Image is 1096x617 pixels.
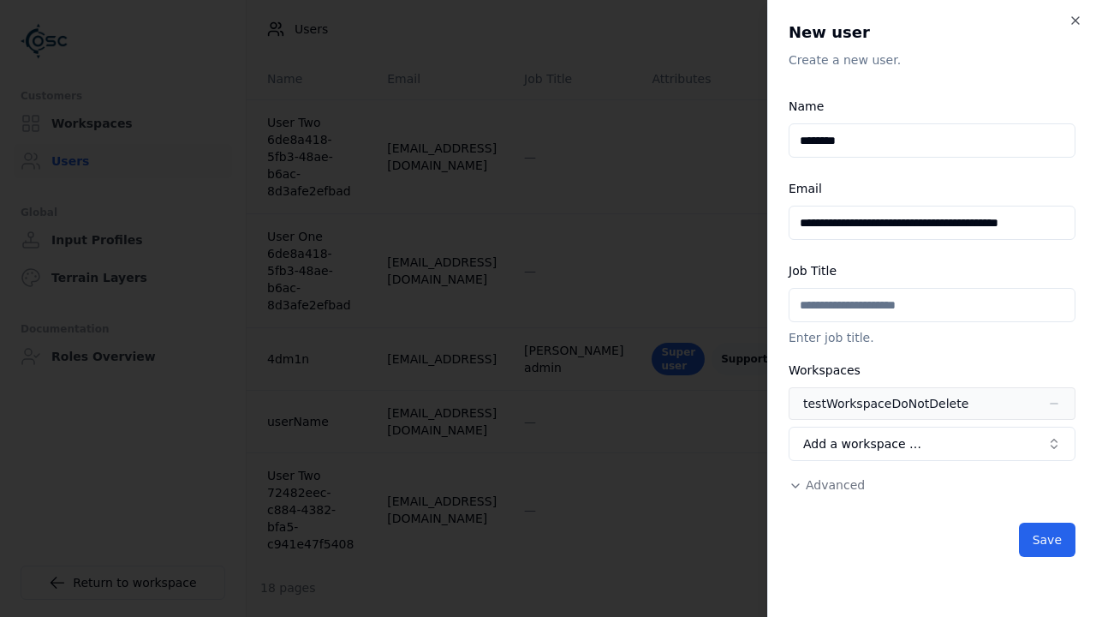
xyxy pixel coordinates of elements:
button: Advanced [789,476,865,494]
label: Workspaces [789,363,861,377]
span: Advanced [806,478,865,492]
div: testWorkspaceDoNotDelete [803,395,968,412]
label: Job Title [789,264,837,278]
p: Enter job title. [789,329,1075,346]
button: Save [1019,523,1075,557]
h2: New user [789,21,1075,45]
span: Add a workspace … [803,435,921,452]
label: Email [789,182,822,195]
p: Create a new user. [789,51,1075,69]
label: Name [789,99,824,113]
